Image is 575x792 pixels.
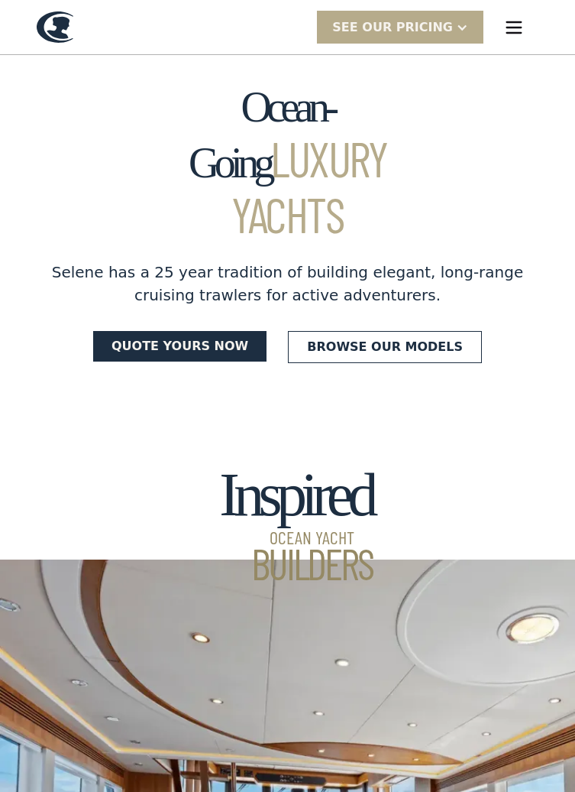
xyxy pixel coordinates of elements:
[166,84,410,242] h1: Ocean-Going
[317,11,483,44] div: SEE Our Pricing
[288,331,482,363] a: Browse our models
[231,128,386,243] span: Luxury Yachts
[489,3,538,52] div: menu
[202,547,373,581] span: Builders
[332,18,453,37] div: SEE Our Pricing
[202,461,373,581] h2: Inspired
[37,11,73,43] a: home
[93,331,267,362] a: Quote yours now
[44,261,532,307] div: Selene has a 25 year tradition of building elegant, long-range cruising trawlers for active adven...
[202,528,373,547] span: Ocean Yacht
